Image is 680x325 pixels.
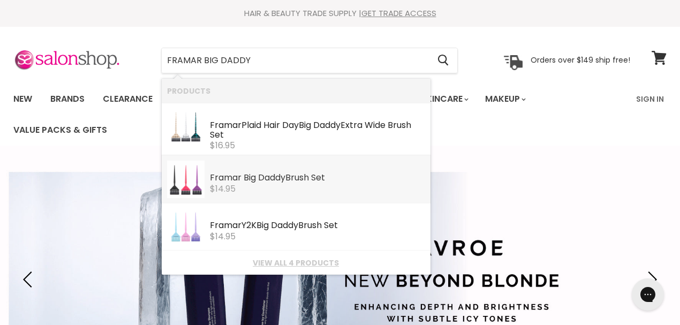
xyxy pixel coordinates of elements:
a: Skincare [413,88,475,110]
img: 38295_framar_plaid-hair-day-big-daddy-brush-set-3pk-1_os_front_660_200x.png [167,108,205,146]
b: Daddy [271,219,298,231]
b: Framar [210,171,241,184]
li: Products: Framar Plaid Hair Day Big Daddy Extra Wide Brush Set [162,103,430,155]
a: Clearance [95,88,161,110]
span: $16.95 [210,139,235,152]
button: Previous [19,269,40,290]
img: hb-bds-y2k_200x.jpg [167,208,205,246]
a: New [5,88,40,110]
b: Big [256,219,269,231]
form: Product [161,48,458,73]
a: Value Packs & Gifts [5,119,115,141]
button: Search [429,48,457,73]
img: big-daddy-main_200x.jpg [167,161,205,198]
p: Orders over $149 ship free! [531,55,630,65]
span: $14.95 [210,183,236,195]
div: Y2K Brush Set [210,221,425,232]
b: Big [244,171,256,184]
iframe: Gorgias live chat messenger [626,275,669,314]
span: $14.95 [210,230,236,243]
a: GET TRADE ACCESS [361,7,436,19]
ul: Main menu [5,84,630,146]
a: Makeup [477,88,532,110]
li: View All [162,251,430,275]
b: Daddy [258,171,285,184]
li: Products: Framar Big Daddy Brush Set [162,155,430,203]
li: Products [162,79,430,103]
a: Sign In [630,88,670,110]
input: Search [162,48,429,73]
b: Framar [210,219,241,231]
b: Big [299,119,311,131]
a: View all 4 products [167,259,425,267]
b: Framar [210,119,241,131]
button: Next [640,269,661,290]
a: Brands [42,88,93,110]
div: Brush Set [210,173,425,184]
b: Daddy [313,119,341,131]
div: Plaid Hair Day Extra Wide Brush Set [210,120,425,141]
li: Products: Framar Y2K Big Daddy Brush Set [162,203,430,251]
